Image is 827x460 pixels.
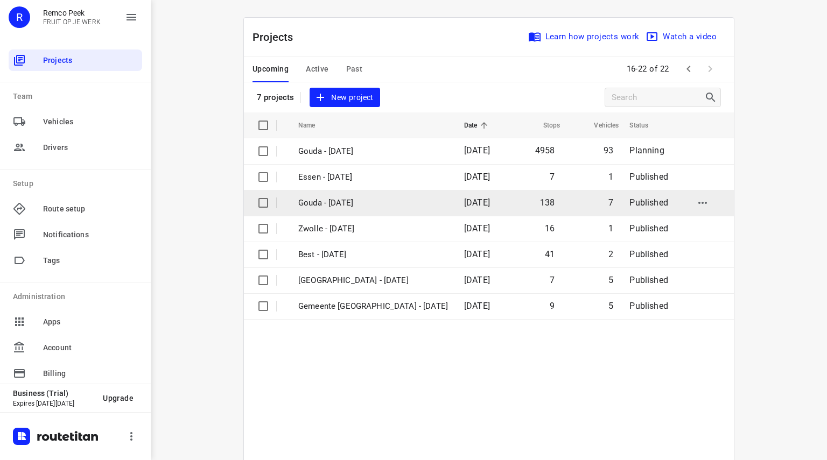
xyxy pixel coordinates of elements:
span: Name [298,119,330,132]
span: 93 [604,145,613,155]
div: Vehicles [9,111,142,132]
span: 1 [608,172,613,182]
div: Tags [9,250,142,271]
p: FRUIT OP JE WERK [43,18,101,26]
span: 138 [540,197,555,208]
span: [DATE] [464,145,490,155]
span: New project [316,91,373,104]
span: Route setup [43,203,138,215]
span: 1 [608,223,613,233]
p: Expires [DATE][DATE] [13,400,94,407]
span: Billing [43,368,138,379]
span: Published [629,197,668,208]
p: Remco Peek [43,9,101,17]
span: Next Page [699,58,721,80]
span: Upgrade [103,394,134,402]
input: Search projects [612,89,704,106]
span: Active [306,62,328,76]
span: Published [629,223,668,233]
span: 7 [550,172,555,182]
span: 41 [545,249,555,259]
span: Vehicles [43,116,138,128]
span: Stops [529,119,560,132]
span: Published [629,249,668,259]
span: [DATE] [464,172,490,182]
span: 7 [550,275,555,285]
div: Projects [9,49,142,71]
span: Upcoming [253,62,289,76]
span: Previous Page [678,58,699,80]
span: Status [629,119,662,132]
span: Past [346,62,363,76]
span: 16 [545,223,555,233]
span: 7 [608,197,613,208]
span: [DATE] [464,249,490,259]
p: Zwolle - Friday [298,223,448,235]
span: Projects [43,55,138,66]
span: 16-22 of 22 [622,58,674,81]
span: Tags [43,255,138,266]
span: Published [629,301,668,311]
p: Gouda - Friday [298,197,448,209]
span: Drivers [43,142,138,153]
div: Notifications [9,224,142,245]
p: Setup [13,178,142,189]
span: Date [464,119,492,132]
button: New project [310,88,380,108]
p: 7 projects [257,93,294,102]
div: Drivers [9,137,142,158]
div: Route setup [9,198,142,220]
span: Planning [629,145,664,155]
p: Best - Friday [298,249,448,261]
span: [DATE] [464,223,490,233]
span: Published [629,275,668,285]
span: [DATE] [464,301,490,311]
span: Vehicles [580,119,619,132]
p: Gouda - Monday [298,145,448,158]
span: 5 [608,275,613,285]
span: 4958 [535,145,555,155]
p: Gemeente Rotterdam - Thursday [298,274,448,287]
span: Notifications [43,229,138,240]
p: Essen - Friday [298,171,448,183]
div: Apps [9,311,142,332]
p: Gemeente Rotterdam - Wednesday [298,300,448,313]
div: Search [704,91,720,104]
div: Billing [9,363,142,384]
span: 5 [608,301,613,311]
span: Apps [43,316,138,328]
span: Published [629,172,668,182]
p: Projects [253,29,302,45]
div: R [9,6,30,28]
p: Team [13,91,142,102]
div: Account [9,337,142,358]
span: Account [43,342,138,353]
span: [DATE] [464,197,490,208]
p: Business (Trial) [13,389,94,398]
span: 2 [608,249,613,259]
p: Administration [13,291,142,302]
span: 9 [550,301,555,311]
button: Upgrade [94,388,142,408]
span: [DATE] [464,275,490,285]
